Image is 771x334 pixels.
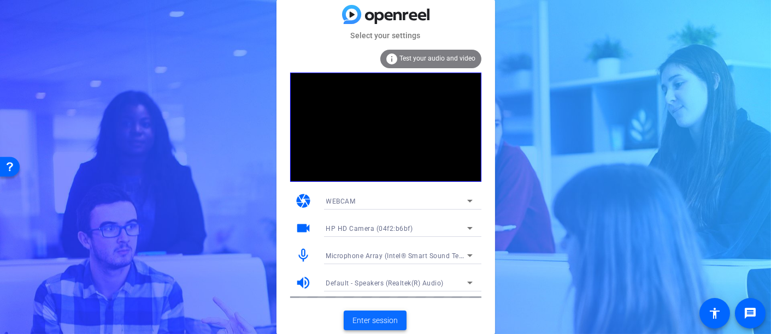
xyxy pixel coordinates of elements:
button: Enter session [344,311,407,330]
span: Test your audio and video [400,55,476,62]
mat-icon: accessibility [708,307,721,320]
span: Microphone Array (Intel® Smart Sound Technology for Digital Microphones) [326,251,568,260]
mat-icon: info [386,52,399,65]
span: Enter session [352,315,398,326]
mat-icon: camera [296,193,312,209]
img: blue-gradient.svg [342,5,429,24]
mat-icon: mic_none [296,247,312,264]
mat-card-subtitle: Select your settings [276,29,495,41]
span: HP HD Camera (04f2:b6bf) [326,225,413,232]
span: WEBCAM [326,198,356,205]
mat-icon: videocam [296,220,312,236]
span: Default - Speakers (Realtek(R) Audio) [326,279,444,287]
mat-icon: message [744,307,757,320]
mat-icon: volume_up [296,275,312,291]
